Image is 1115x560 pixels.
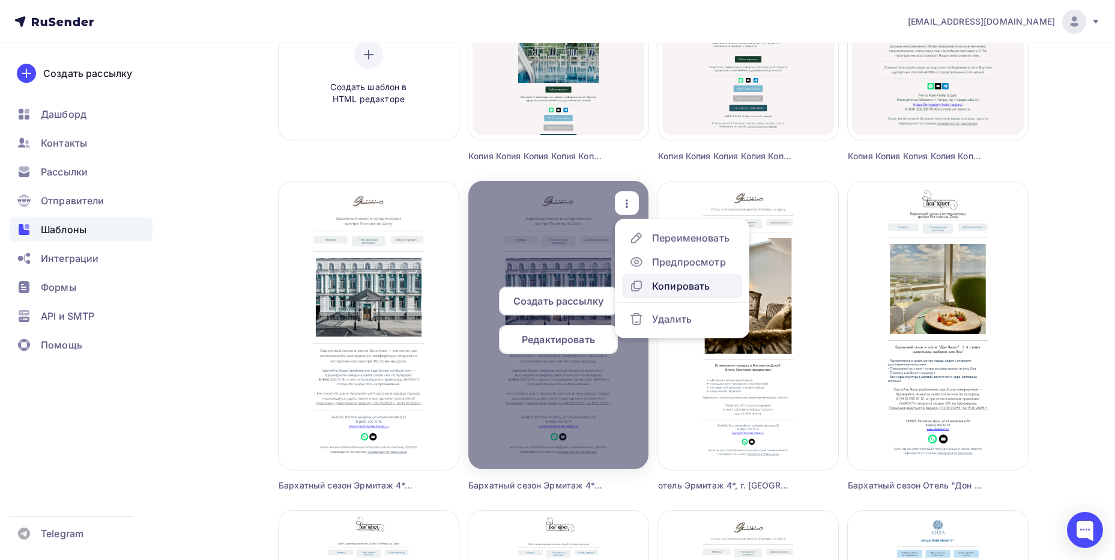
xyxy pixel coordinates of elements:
div: Бархатный сезон Эрмитаж 4*, г. [GEOGRAPHIC_DATA] [468,479,603,492]
span: Отправители [41,193,104,208]
span: Дашборд [41,107,86,121]
a: Дашборд [10,102,153,126]
div: Копия Копия Копия Копия Копия Копия Новая рассылка 1 [658,150,793,162]
span: Формы [41,280,76,294]
div: Переименовать [652,231,730,245]
div: Копировать [652,279,710,293]
div: Создать рассылку [43,66,132,81]
a: Контакты [10,131,153,155]
span: API и SMTP [41,309,94,323]
span: Интеграции [41,251,98,266]
span: Шаблоны [41,222,86,237]
span: Рассылки [41,165,88,179]
span: Контакты [41,136,87,150]
div: Бархатный сезон Отель "Дон Кихот" г. [GEOGRAPHIC_DATA] [848,479,983,492]
span: Создать шаблон в HTML редакторе [312,81,426,106]
div: Бархатный сезон Эрмитаж 4*, г. [GEOGRAPHIC_DATA] [279,479,414,492]
span: Telegram [41,526,83,541]
a: Шаблоны [10,218,153,242]
span: Помощь [41,338,82,352]
div: Копия Копия Копия Копия Копия Копия Новая рассылка 1 [468,150,603,162]
div: отель Эрмитаж 4*, г. [GEOGRAPHIC_DATA] [658,479,793,492]
span: [EMAIL_ADDRESS][DOMAIN_NAME] [908,16,1055,28]
span: Редактировать [522,332,595,347]
a: Формы [10,275,153,299]
a: Отправители [10,189,153,213]
a: Рассылки [10,160,153,184]
div: Удалить [652,312,692,326]
div: Копия Копия Копия Копия Копия Копия Новая рассылка 1 [848,150,983,162]
span: Создать рассылку [513,294,603,308]
a: [EMAIL_ADDRESS][DOMAIN_NAME] [908,10,1101,34]
div: Предпросмотр [652,255,726,269]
